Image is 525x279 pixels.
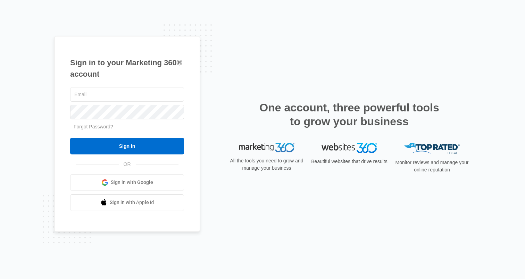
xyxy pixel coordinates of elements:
[110,199,154,206] span: Sign in with Apple Id
[70,194,184,211] a: Sign in with Apple Id
[257,101,441,128] h2: One account, three powerful tools to grow your business
[310,158,388,165] p: Beautiful websites that drive results
[228,157,306,172] p: All the tools you need to grow and manage your business
[74,124,113,129] a: Forgot Password?
[70,174,184,191] a: Sign in with Google
[239,143,294,153] img: Marketing 360
[393,159,471,174] p: Monitor reviews and manage your online reputation
[70,138,184,154] input: Sign In
[111,179,153,186] span: Sign in with Google
[404,143,460,154] img: Top Rated Local
[322,143,377,153] img: Websites 360
[70,87,184,102] input: Email
[70,57,184,80] h1: Sign in to your Marketing 360® account
[119,161,136,168] span: OR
